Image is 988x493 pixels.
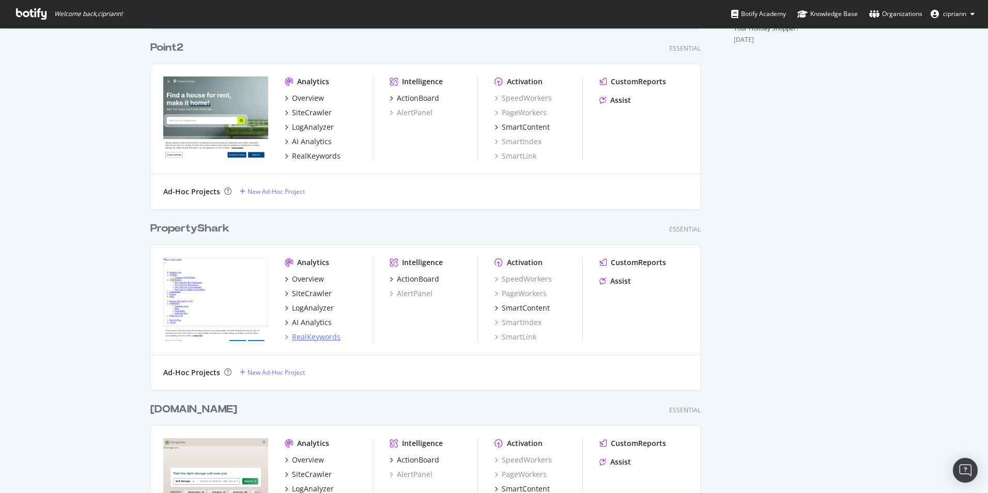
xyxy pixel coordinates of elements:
a: New Ad-Hoc Project [240,187,305,196]
a: Overview [285,455,324,465]
div: Assist [610,457,631,467]
div: Overview [292,93,324,103]
a: AI Analytics [285,317,332,328]
div: [DATE] [734,35,838,44]
div: Intelligence [402,76,443,87]
button: cipriann [922,6,983,22]
div: Assist [610,276,631,286]
a: SpeedWorkers [495,274,552,284]
a: SmartIndex [495,136,542,147]
a: RealKeywords [285,151,341,161]
img: point2homes.com [163,76,268,160]
div: Essential [669,406,701,414]
div: Intelligence [402,438,443,449]
div: SiteCrawler [292,469,332,480]
a: SmartLink [495,151,536,161]
div: Overview [292,455,324,465]
div: CustomReports [611,438,666,449]
a: LogAnalyzer [285,303,334,313]
div: CustomReports [611,76,666,87]
span: cipriann [943,9,966,18]
div: AI Analytics [292,136,332,147]
a: SiteCrawler [285,469,332,480]
a: Overview [285,274,324,284]
a: CustomReports [599,76,666,87]
div: ActionBoard [397,274,439,284]
div: Overview [292,274,324,284]
div: SmartContent [502,122,550,132]
a: SpeedWorkers [495,93,552,103]
a: SpeedWorkers [495,455,552,465]
div: LogAnalyzer [292,122,334,132]
div: RealKeywords [292,151,341,161]
div: Knowledge Base [797,9,858,19]
div: Activation [507,438,543,449]
a: SmartContent [495,303,550,313]
a: SmartIndex [495,317,542,328]
a: Point2 [150,40,188,55]
a: AlertPanel [390,469,433,480]
span: Welcome back, cipriann ! [54,10,122,18]
div: Analytics [297,438,329,449]
div: Essential [669,44,701,53]
a: AI Analytics [285,136,332,147]
a: ActionBoard [390,93,439,103]
div: Assist [610,95,631,105]
div: Point2 [150,40,183,55]
div: Ad-Hoc Projects [163,367,220,378]
a: ActionBoard [390,455,439,465]
a: AlertPanel [390,107,433,118]
div: Intelligence [402,257,443,268]
a: New Ad-Hoc Project [240,368,305,377]
a: Assist [599,276,631,286]
div: LogAnalyzer [292,303,334,313]
div: Analytics [297,76,329,87]
a: SiteCrawler [285,107,332,118]
a: PageWorkers [495,469,547,480]
div: AI Analytics [292,317,332,328]
div: PropertyShark [150,221,229,236]
div: Essential [669,225,701,234]
div: Activation [507,76,543,87]
a: PageWorkers [495,107,547,118]
a: Overview [285,93,324,103]
a: SiteCrawler [285,288,332,299]
div: Organizations [869,9,922,19]
a: SmartLink [495,332,536,342]
div: Botify Academy [731,9,786,19]
div: New Ad-Hoc Project [248,368,305,377]
div: RealKeywords [292,332,341,342]
div: [DOMAIN_NAME] [150,402,237,417]
div: ActionBoard [397,455,439,465]
a: PropertyShark [150,221,234,236]
a: AlertPanel [390,288,433,299]
img: propertyshark.com [163,257,268,341]
a: RealKeywords [285,332,341,342]
a: LogAnalyzer [285,122,334,132]
div: SiteCrawler [292,107,332,118]
a: PageWorkers [495,288,547,299]
div: SiteCrawler [292,288,332,299]
div: Analytics [297,257,329,268]
a: SmartContent [495,122,550,132]
a: Assist [599,457,631,467]
a: [DOMAIN_NAME] [150,402,241,417]
div: SmartContent [502,303,550,313]
div: Activation [507,257,543,268]
a: ActionBoard [390,274,439,284]
div: ActionBoard [397,93,439,103]
a: Assist [599,95,631,105]
div: Ad-Hoc Projects [163,187,220,197]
